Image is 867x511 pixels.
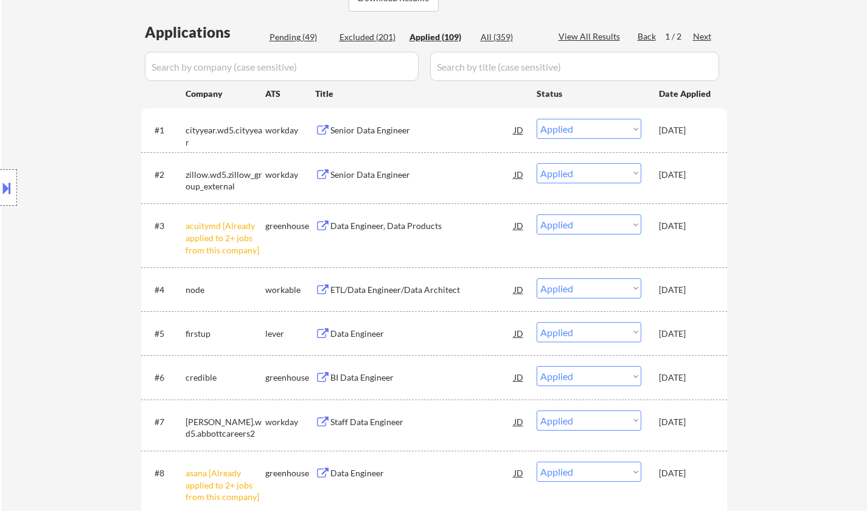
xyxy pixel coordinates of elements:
div: lever [265,328,315,340]
div: Company [186,88,265,100]
div: credible [186,372,265,384]
div: JD [513,366,525,388]
div: Staff Data Engineer [330,416,514,428]
div: ATS [265,88,315,100]
div: greenhouse [265,220,315,232]
div: cityyear.wd5.cityyear [186,124,265,148]
div: #8 [155,467,176,479]
div: JD [513,411,525,432]
div: JD [513,278,525,300]
div: Senior Data Engineer [330,124,514,136]
div: workday [265,169,315,181]
div: greenhouse [265,467,315,479]
div: [DATE] [659,467,712,479]
div: JD [513,163,525,185]
div: View All Results [559,30,624,43]
div: #7 [155,416,176,428]
div: [DATE] [659,124,712,136]
div: Senior Data Engineer [330,169,514,181]
div: asana [Already applied to 2+ jobs from this company] [186,467,265,503]
div: [DATE] [659,328,712,340]
div: JD [513,462,525,484]
div: [PERSON_NAME].wd5.abbottcareers2 [186,416,265,440]
div: JD [513,119,525,141]
div: [DATE] [659,372,712,384]
input: Search by title (case sensitive) [430,52,719,81]
div: [DATE] [659,284,712,296]
div: workday [265,416,315,428]
div: JD [513,322,525,344]
div: Back [638,30,657,43]
div: Date Applied [659,88,712,100]
div: Data Engineer [330,328,514,340]
div: JD [513,214,525,236]
div: workable [265,284,315,296]
div: #6 [155,372,176,384]
div: [DATE] [659,169,712,181]
div: [DATE] [659,416,712,428]
div: Excluded (201) [339,31,400,43]
div: acuitymd [Already applied to 2+ jobs from this company] [186,220,265,256]
div: [DATE] [659,220,712,232]
div: Next [693,30,712,43]
div: 1 / 2 [665,30,693,43]
div: zillow.wd5.zillow_group_external [186,169,265,192]
div: workday [265,124,315,136]
div: node [186,284,265,296]
input: Search by company (case sensitive) [145,52,419,81]
div: Title [315,88,525,100]
div: ETL/Data Engineer/Data Architect [330,284,514,296]
div: Pending (49) [270,31,330,43]
div: Applications [145,25,265,40]
div: All (359) [481,31,541,43]
div: Status [537,82,641,104]
div: Data Engineer, Data Products [330,220,514,232]
div: BI Data Engineer [330,372,514,384]
div: Data Engineer [330,467,514,479]
div: greenhouse [265,372,315,384]
div: firstup [186,328,265,340]
div: Applied (109) [409,31,470,43]
div: #5 [155,328,176,340]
